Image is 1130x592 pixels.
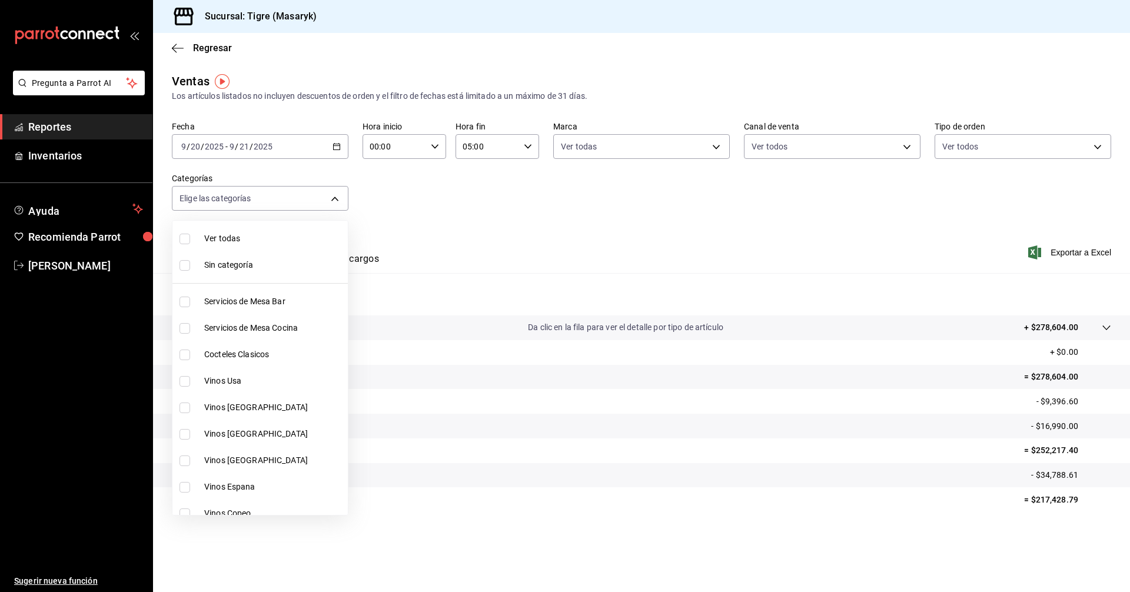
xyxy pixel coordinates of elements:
[204,322,343,334] span: Servicios de Mesa Cocina
[215,74,230,89] img: Tooltip marker
[204,375,343,387] span: Vinos Usa
[204,481,343,493] span: Vinos Espana
[204,454,343,467] span: Vinos [GEOGRAPHIC_DATA]
[204,428,343,440] span: Vinos [GEOGRAPHIC_DATA]
[204,507,343,520] span: Vinos Copeo
[204,348,343,361] span: Cocteles Clasicos
[204,295,343,308] span: Servicios de Mesa Bar
[204,401,343,414] span: Vinos [GEOGRAPHIC_DATA]
[204,232,343,245] span: Ver todas
[204,259,343,271] span: Sin categoría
